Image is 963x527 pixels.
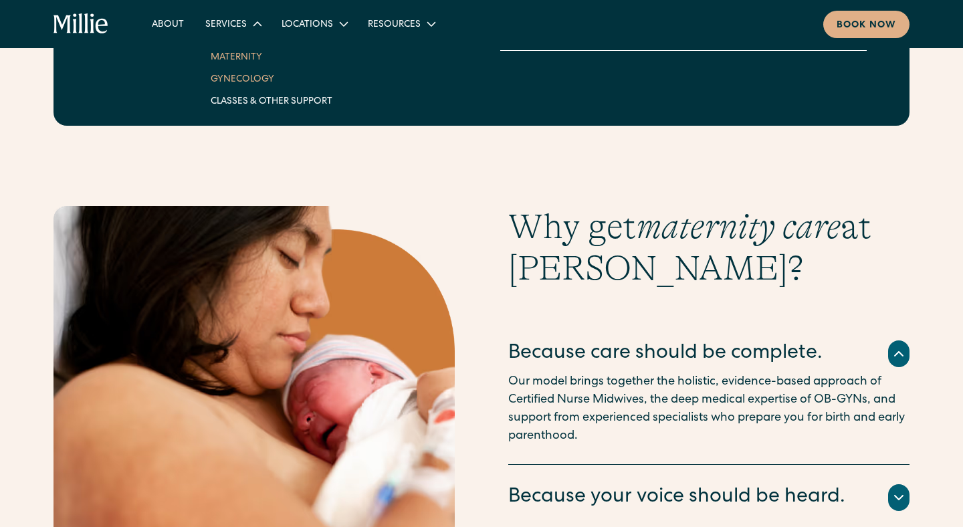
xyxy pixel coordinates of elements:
p: Our model brings together the holistic, evidence-based approach of Certified Nurse Midwives, the ... [508,373,909,445]
a: About [141,13,195,35]
a: Maternity [200,45,343,68]
div: Because care should be complete. [508,340,823,368]
div: Services [205,18,247,32]
h2: Why get at [PERSON_NAME]? [508,206,909,290]
a: Book now [823,11,909,38]
a: home [53,13,109,35]
div: Locations [271,13,357,35]
a: Classes & Other Support [200,90,343,112]
div: Locations [282,18,333,32]
em: maternity care [636,207,841,247]
a: Gynecology [200,68,343,90]
div: Because your voice should be heard. [508,484,845,512]
div: Services [195,13,271,35]
div: Resources [357,13,445,35]
nav: Services [195,35,348,122]
div: Resources [368,18,421,32]
div: Book now [837,19,896,33]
